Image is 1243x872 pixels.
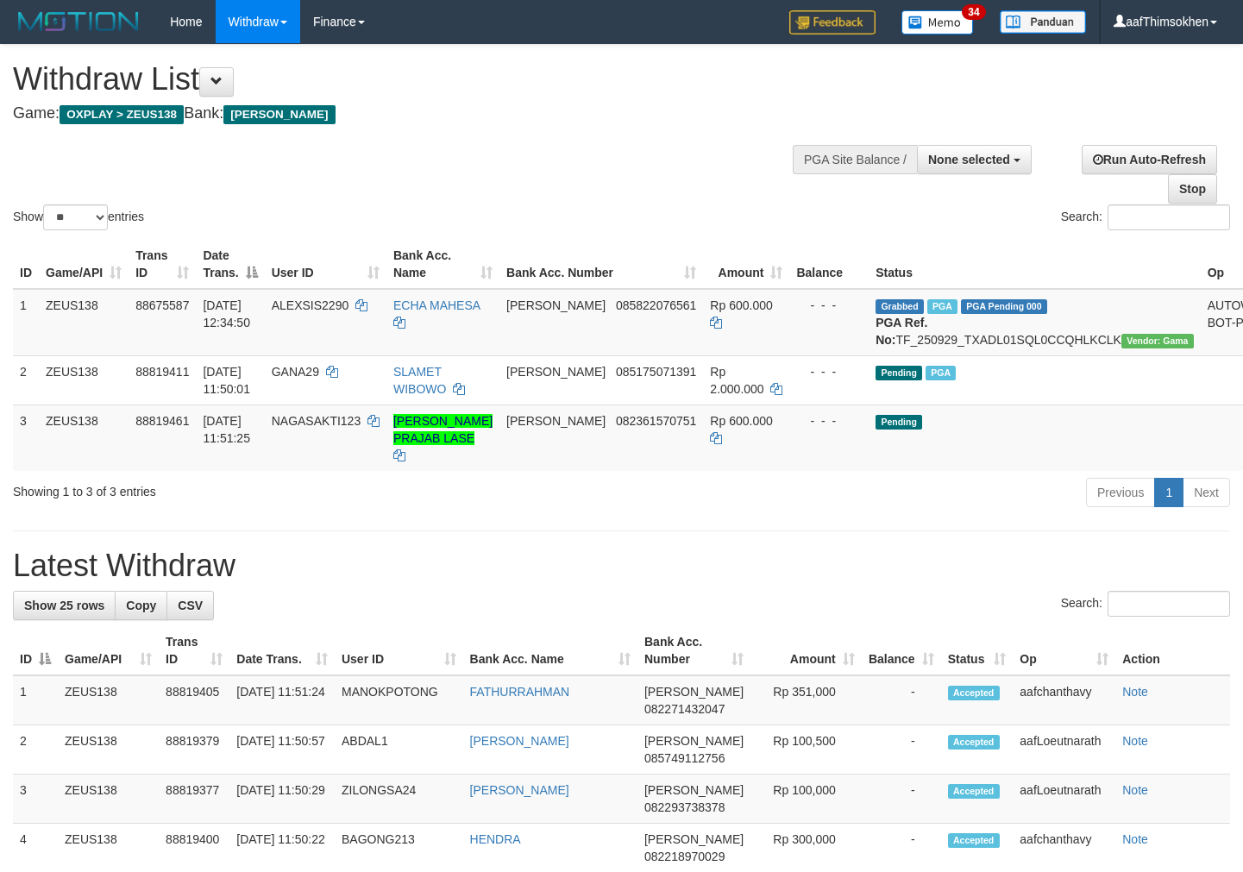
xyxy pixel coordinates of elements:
span: Marked by aafnoeunsreypich [926,366,956,380]
td: aafchanthavy [1013,675,1115,725]
div: Showing 1 to 3 of 3 entries [13,476,505,500]
a: Run Auto-Refresh [1082,145,1217,174]
td: 2 [13,355,39,405]
td: aafLoeutnarath [1013,725,1115,775]
td: ZEUS138 [39,289,129,356]
a: [PERSON_NAME] [470,734,569,748]
th: Bank Acc. Number: activate to sort column ascending [499,240,703,289]
td: - [862,725,941,775]
span: [PERSON_NAME] [644,832,744,846]
span: Rp 600.000 [710,414,772,428]
td: [DATE] 11:50:57 [229,725,335,775]
a: [PERSON_NAME] [470,783,569,797]
span: [DATE] 12:34:50 [203,298,250,329]
span: CSV [178,599,203,612]
td: 2 [13,725,58,775]
th: Game/API: activate to sort column ascending [58,626,159,675]
span: Copy 082361570751 to clipboard [616,414,696,428]
a: FATHURRAHMAN [470,685,570,699]
select: Showentries [43,204,108,230]
a: Copy [115,591,167,620]
button: None selected [917,145,1032,174]
td: ZEUS138 [39,405,129,471]
td: ZEUS138 [39,355,129,405]
span: Marked by aafpengsreynich [927,299,957,314]
td: Rp 100,000 [750,775,862,824]
label: Show entries [13,204,144,230]
span: [PERSON_NAME] [506,414,606,428]
th: Game/API: activate to sort column ascending [39,240,129,289]
td: ZEUS138 [58,675,159,725]
span: Accepted [948,833,1000,848]
div: - - - [796,297,862,314]
th: Date Trans.: activate to sort column ascending [229,626,335,675]
span: None selected [928,153,1010,166]
th: ID: activate to sort column descending [13,626,58,675]
td: - [862,675,941,725]
div: - - - [796,363,862,380]
td: Rp 351,000 [750,675,862,725]
span: GANA29 [272,365,319,379]
span: [PERSON_NAME] [644,734,744,748]
span: Copy [126,599,156,612]
a: Next [1183,478,1230,507]
span: PGA Pending [961,299,1047,314]
th: Status: activate to sort column ascending [941,626,1014,675]
span: [PERSON_NAME] [223,105,335,124]
th: Bank Acc. Number: activate to sort column ascending [637,626,750,675]
span: Accepted [948,784,1000,799]
img: panduan.png [1000,10,1086,34]
a: CSV [166,591,214,620]
span: Accepted [948,735,1000,750]
td: 1 [13,675,58,725]
td: 88819377 [159,775,229,824]
th: Balance [789,240,869,289]
td: ZILONGSA24 [335,775,463,824]
th: Amount: activate to sort column ascending [750,626,862,675]
input: Search: [1108,204,1230,230]
a: Previous [1086,478,1155,507]
span: NAGASAKTI123 [272,414,361,428]
a: Note [1122,783,1148,797]
h1: Withdraw List [13,62,812,97]
span: Vendor URL: https://trx31.1velocity.biz [1121,334,1194,348]
th: Trans ID: activate to sort column ascending [159,626,229,675]
th: Bank Acc. Name: activate to sort column ascending [386,240,499,289]
td: 3 [13,775,58,824]
th: Trans ID: activate to sort column ascending [129,240,196,289]
div: - - - [796,412,862,430]
span: Copy 082218970029 to clipboard [644,850,725,863]
td: 1 [13,289,39,356]
span: [PERSON_NAME] [644,783,744,797]
span: OXPLAY > ZEUS138 [60,105,184,124]
span: [PERSON_NAME] [644,685,744,699]
td: ZEUS138 [58,725,159,775]
td: 88819379 [159,725,229,775]
a: Note [1122,832,1148,846]
td: aafLoeutnarath [1013,775,1115,824]
span: 88819411 [135,365,189,379]
td: ZEUS138 [58,775,159,824]
th: Bank Acc. Name: activate to sort column ascending [463,626,637,675]
div: PGA Site Balance / [793,145,917,174]
a: HENDRA [470,832,521,846]
th: Status [869,240,1201,289]
span: [DATE] 11:50:01 [203,365,250,396]
a: Stop [1168,174,1217,204]
a: Note [1122,685,1148,699]
a: 1 [1154,478,1183,507]
span: 88819461 [135,414,189,428]
a: Show 25 rows [13,591,116,620]
a: Note [1122,734,1148,748]
img: MOTION_logo.png [13,9,144,35]
td: [DATE] 11:50:29 [229,775,335,824]
th: Balance: activate to sort column ascending [862,626,941,675]
span: Copy 085822076561 to clipboard [616,298,696,312]
h1: Latest Withdraw [13,549,1230,583]
th: Date Trans.: activate to sort column descending [196,240,264,289]
td: TF_250929_TXADL01SQL0CCQHLKCLK [869,289,1201,356]
img: Feedback.jpg [789,10,876,35]
th: ID [13,240,39,289]
span: Grabbed [876,299,924,314]
th: Amount: activate to sort column ascending [703,240,789,289]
